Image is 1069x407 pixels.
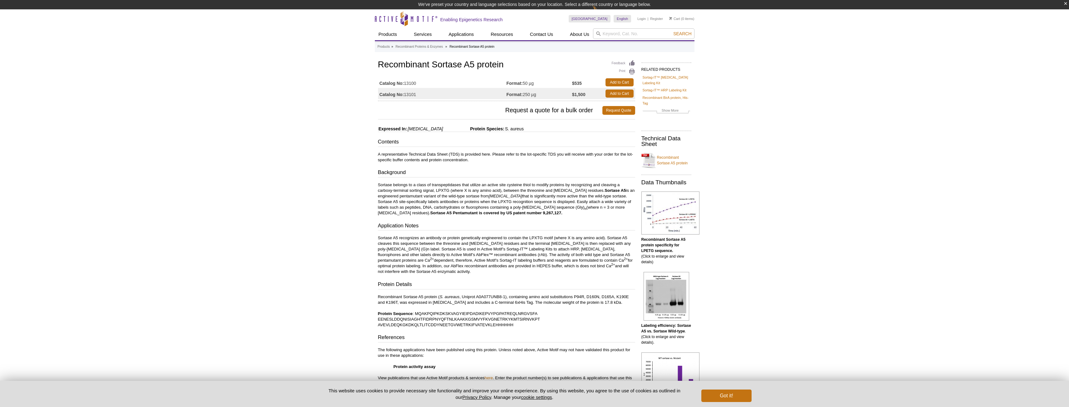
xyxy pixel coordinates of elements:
button: Got it! [701,390,751,402]
li: » [391,45,393,48]
span: Protein Species: [444,126,504,131]
a: Applications [445,28,478,40]
a: About Us [566,28,593,40]
td: 13100 [378,77,507,88]
img: Recombinant Sortase A5 protein specificity for LPETG sequence. [641,191,699,235]
h2: Enabling Epigenetics Research [440,17,503,22]
a: Add to Cart [606,78,634,86]
i: [MEDICAL_DATA] [408,126,443,131]
a: Privacy Policy [462,395,491,400]
strong: Catalog No: [380,80,404,86]
strong: Format: [507,80,523,86]
strong: Format: [507,92,523,97]
a: Show More [643,108,690,115]
strong: Sortase A5 [605,188,626,193]
h1: Recombinant Sortase A5 protein [378,60,635,70]
td: 13101 [378,88,507,99]
strong: Catalog No: [380,92,404,97]
h2: Data Thumbnails [641,180,691,185]
strong: $1,500 [572,92,586,97]
p: A representative Technical Data Sheet (TDS) is provided here. Please refer to the lot-specific TD... [378,152,635,163]
a: Resources [487,28,517,40]
h2: RELATED PRODUCTS [641,62,691,74]
b: Recombinant Sortase A5 protein specificity for LPETG sequence. [641,237,686,253]
p: This website uses cookies to provide necessary site functionality and improve your online experie... [318,387,691,400]
button: cookie settings [521,395,552,400]
a: Request Quote [602,106,635,115]
h3: Background [378,169,635,177]
a: here [485,376,493,380]
sup: 2+ [611,263,615,266]
img: Your Cart [669,17,672,20]
span: Search [673,31,691,36]
a: Services [410,28,436,40]
button: Search [671,31,693,36]
a: Print [612,68,635,75]
a: Feedback [612,60,635,67]
h3: References [378,334,635,342]
strong: $535 [572,80,582,86]
i: [MEDICAL_DATA] [489,194,522,198]
img: Labeling efficiency: Sortase A5 vs. Sortase Wild-type. [644,272,689,321]
sup: 2+ [430,257,434,261]
p: The following applications have been published using this protein. Unless noted above, Active Mot... [378,347,635,386]
sub: n [585,207,586,211]
h3: Application Notes [378,222,635,231]
span: Expressed In: [378,126,407,131]
input: Keyword, Cat. No. [593,28,694,39]
p: . (Click to enlarge and view details). [641,323,691,345]
a: Products [375,28,401,40]
td: 250 µg [507,88,572,99]
a: Cart [669,17,680,21]
a: Recombinant Sortase A5 protein [641,151,691,170]
span: Request a quote for a bulk order [378,106,602,115]
li: | [648,15,649,22]
a: Login [637,17,646,21]
a: Register [650,17,663,21]
i: S. aureaus [439,294,459,299]
img: Change Here [593,5,609,19]
p: (Click to enlarge and view details) [641,237,691,265]
p: Sortase belongs to a class of transpeptidases that utilize an active site cysteine thiol to modif... [378,182,635,216]
b: Labeling efficiency: Sortase A5 vs. Sortase Wild-type [641,323,691,333]
span: S. aureus [504,126,524,131]
li: » [445,45,447,48]
a: Sortag-IT™ [MEDICAL_DATA] Labeling Kit [643,75,690,86]
b: Protein Sequence [378,311,413,316]
a: Sortag-IT™ HRP Labeling Kit [643,87,687,93]
td: 50 µg [507,77,572,88]
a: Contact Us [526,28,557,40]
strong: Sortase A5 Pentamutant is covered by US patent number 9,267,127. [430,211,562,215]
h3: Contents [378,138,635,147]
a: English [614,15,631,22]
p: Sortase A5 recognizes an antibody or protein genetically engineered to contain the LPXTG motif (w... [378,235,635,274]
p: Recombinant Sortase A5 protein ( , Uniprot A0A077UNB8-1), containing amino acid substitutions P94... [378,294,635,328]
sup: 2+ [624,257,628,261]
img: Recombinant Sortase A5 protein [641,352,699,398]
a: Recombinant Proteins & Enzymes [395,44,443,50]
a: Recombinant BirA protein, His-Tag [643,95,690,106]
a: Add to Cart [606,90,634,98]
li: (0 items) [669,15,694,22]
strong: Protein activity assay [394,364,436,369]
a: [GEOGRAPHIC_DATA] [569,15,611,22]
h3: Protein Details [378,281,635,289]
h2: Technical Data Sheet [641,136,691,147]
li: Recombinant Sortase A5 protein [449,45,494,48]
a: Products [378,44,390,50]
